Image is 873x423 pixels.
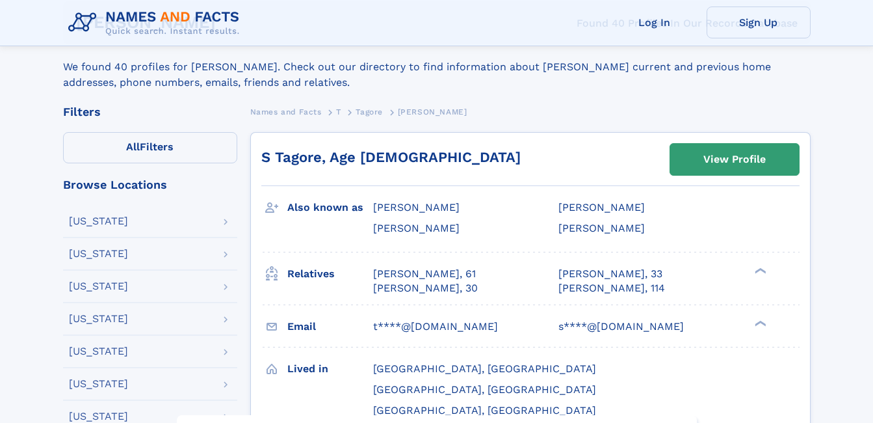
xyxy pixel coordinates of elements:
[670,144,799,175] a: View Profile
[558,267,662,281] a: [PERSON_NAME], 33
[373,404,596,416] span: [GEOGRAPHIC_DATA], [GEOGRAPHIC_DATA]
[752,266,768,275] div: ❯
[287,263,373,285] h3: Relatives
[63,106,237,118] div: Filters
[287,197,373,219] h3: Also known as
[356,107,383,116] span: Tagore
[63,179,237,191] div: Browse Locations
[373,281,478,295] a: [PERSON_NAME], 30
[287,358,373,380] h3: Lived in
[603,7,707,38] a: Log In
[63,132,237,163] label: Filters
[69,216,128,226] div: [US_STATE]
[373,383,596,396] span: [GEOGRAPHIC_DATA], [GEOGRAPHIC_DATA]
[373,267,476,281] a: [PERSON_NAME], 61
[69,281,128,292] div: [US_STATE]
[398,107,467,116] span: [PERSON_NAME]
[703,144,766,174] div: View Profile
[336,103,341,120] a: T
[250,103,322,120] a: Names and Facts
[558,281,665,295] a: [PERSON_NAME], 114
[63,44,811,90] div: We found 40 profiles for [PERSON_NAME]. Check out our directory to find information about [PERSON...
[373,362,596,375] span: [GEOGRAPHIC_DATA], [GEOGRAPHIC_DATA]
[69,379,128,389] div: [US_STATE]
[69,346,128,357] div: [US_STATE]
[373,201,460,213] span: [PERSON_NAME]
[69,249,128,259] div: [US_STATE]
[261,149,521,165] a: S Tagore, Age [DEMOGRAPHIC_DATA]
[752,319,768,327] div: ❯
[336,107,341,116] span: T
[373,222,460,234] span: [PERSON_NAME]
[558,201,645,213] span: [PERSON_NAME]
[69,314,128,324] div: [US_STATE]
[356,103,383,120] a: Tagore
[287,316,373,338] h3: Email
[558,222,645,234] span: [PERSON_NAME]
[707,7,811,38] a: Sign Up
[126,141,140,153] span: All
[69,411,128,422] div: [US_STATE]
[63,5,250,40] img: Logo Names and Facts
